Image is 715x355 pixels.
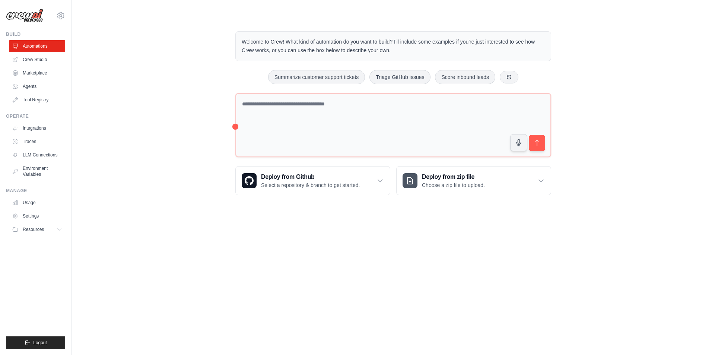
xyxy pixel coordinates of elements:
[6,9,43,23] img: Logo
[9,80,65,92] a: Agents
[9,54,65,66] a: Crew Studio
[6,336,65,349] button: Logout
[435,70,495,84] button: Score inbound leads
[6,113,65,119] div: Operate
[9,67,65,79] a: Marketplace
[9,210,65,222] a: Settings
[422,181,485,189] p: Choose a zip file to upload.
[242,38,545,55] p: Welcome to Crew! What kind of automation do you want to build? I'll include some examples if you'...
[422,172,485,181] h3: Deploy from zip file
[33,340,47,346] span: Logout
[268,70,365,84] button: Summarize customer support tickets
[9,149,65,161] a: LLM Connections
[9,197,65,209] a: Usage
[9,122,65,134] a: Integrations
[9,136,65,148] a: Traces
[369,70,430,84] button: Triage GitHub issues
[6,188,65,194] div: Manage
[6,31,65,37] div: Build
[9,224,65,235] button: Resources
[261,181,360,189] p: Select a repository & branch to get started.
[9,94,65,106] a: Tool Registry
[261,172,360,181] h3: Deploy from Github
[23,226,44,232] span: Resources
[9,40,65,52] a: Automations
[9,162,65,180] a: Environment Variables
